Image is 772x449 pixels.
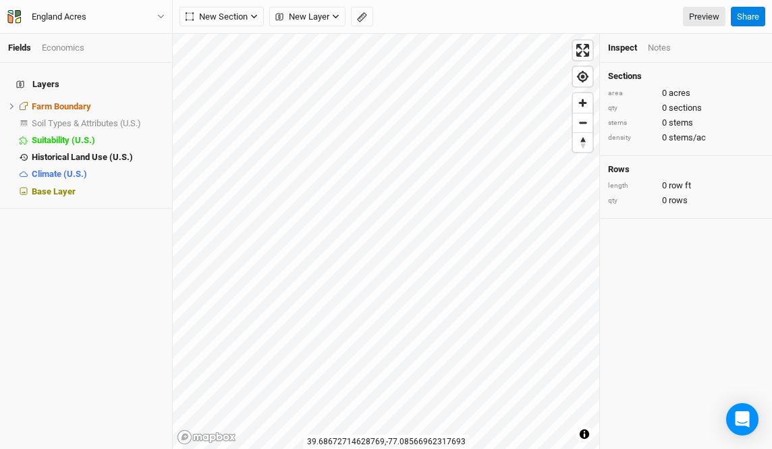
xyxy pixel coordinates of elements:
button: Zoom in [573,93,592,113]
div: Soil Types & Attributes (U.S.) [32,118,164,129]
div: qty [608,103,655,113]
div: 0 [608,117,764,129]
button: Find my location [573,67,592,86]
button: New Section [180,7,264,27]
span: Toggle attribution [580,427,588,442]
div: 0 [608,87,764,99]
div: Historical Land Use (U.S.) [32,152,164,163]
div: Notes [648,42,671,54]
span: stems/ac [669,132,706,144]
div: Economics [42,42,84,54]
div: length [608,181,655,191]
span: Soil Types & Attributes (U.S.) [32,118,141,128]
div: 39.68672714628769 , -77.08566962317693 [304,435,469,449]
span: Farm Boundary [32,101,91,111]
span: stems [669,117,693,129]
span: Suitability (U.S.) [32,135,95,145]
div: Climate (U.S.) [32,169,164,180]
div: 0 [608,180,764,192]
div: Base Layer [32,186,164,197]
a: Preview [683,7,725,27]
span: Climate (U.S.) [32,169,87,179]
span: rows [669,194,688,207]
span: row ft [669,180,691,192]
h4: Rows [608,164,764,175]
div: 0 [608,194,764,207]
span: sections [669,102,702,114]
button: Zoom out [573,113,592,132]
span: New Section [186,10,248,24]
button: England Acres [7,9,165,24]
button: Share [731,7,765,27]
div: density [608,133,655,143]
div: 0 [608,132,764,144]
span: Base Layer [32,186,76,196]
button: New Layer [269,7,346,27]
span: acres [669,87,690,99]
button: Reset bearing to north [573,132,592,152]
div: England Acres [32,10,86,24]
div: qty [608,196,655,206]
a: Fields [8,43,31,53]
div: area [608,88,655,99]
div: Farm Boundary [32,101,164,112]
div: Open Intercom Messenger [726,403,759,435]
h4: Sections [608,71,764,82]
div: stems [608,118,655,128]
div: Inspect [608,42,637,54]
div: 0 [608,102,764,114]
span: Historical Land Use (U.S.) [32,152,133,162]
span: Reset bearing to north [573,133,592,152]
button: Enter fullscreen [573,41,592,60]
a: Mapbox logo [177,429,236,445]
h4: Layers [8,71,164,98]
button: Shortcut: M [351,7,373,27]
div: Suitability (U.S.) [32,135,164,146]
canvas: Map [173,34,599,449]
span: New Layer [275,10,329,24]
